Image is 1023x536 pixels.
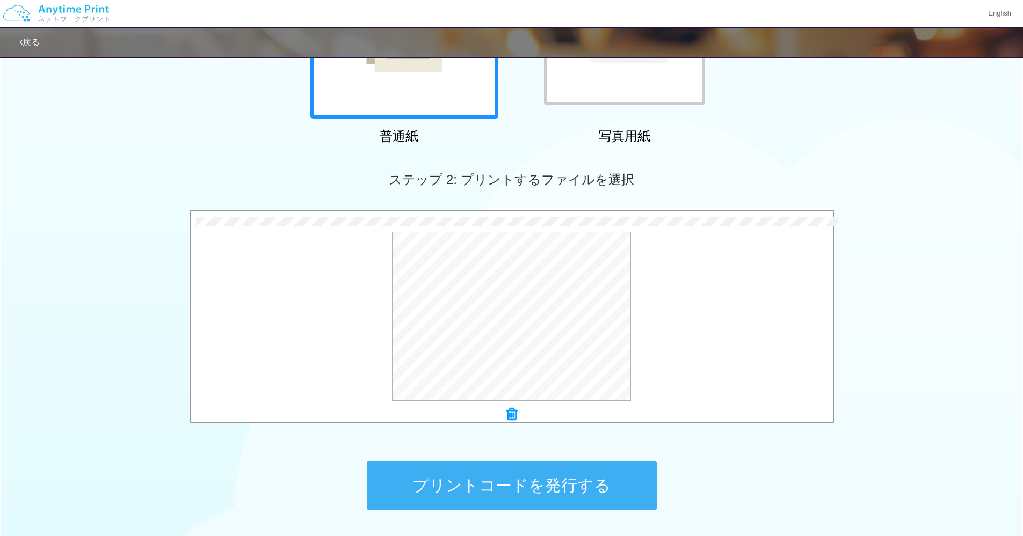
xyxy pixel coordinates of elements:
[389,172,634,187] span: ステップ 2: プリントするファイルを選択
[19,38,40,47] a: 戻る
[367,461,657,510] button: プリントコードを発行する
[305,129,493,143] h2: 普通紙
[531,129,719,143] h2: 写真用紙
